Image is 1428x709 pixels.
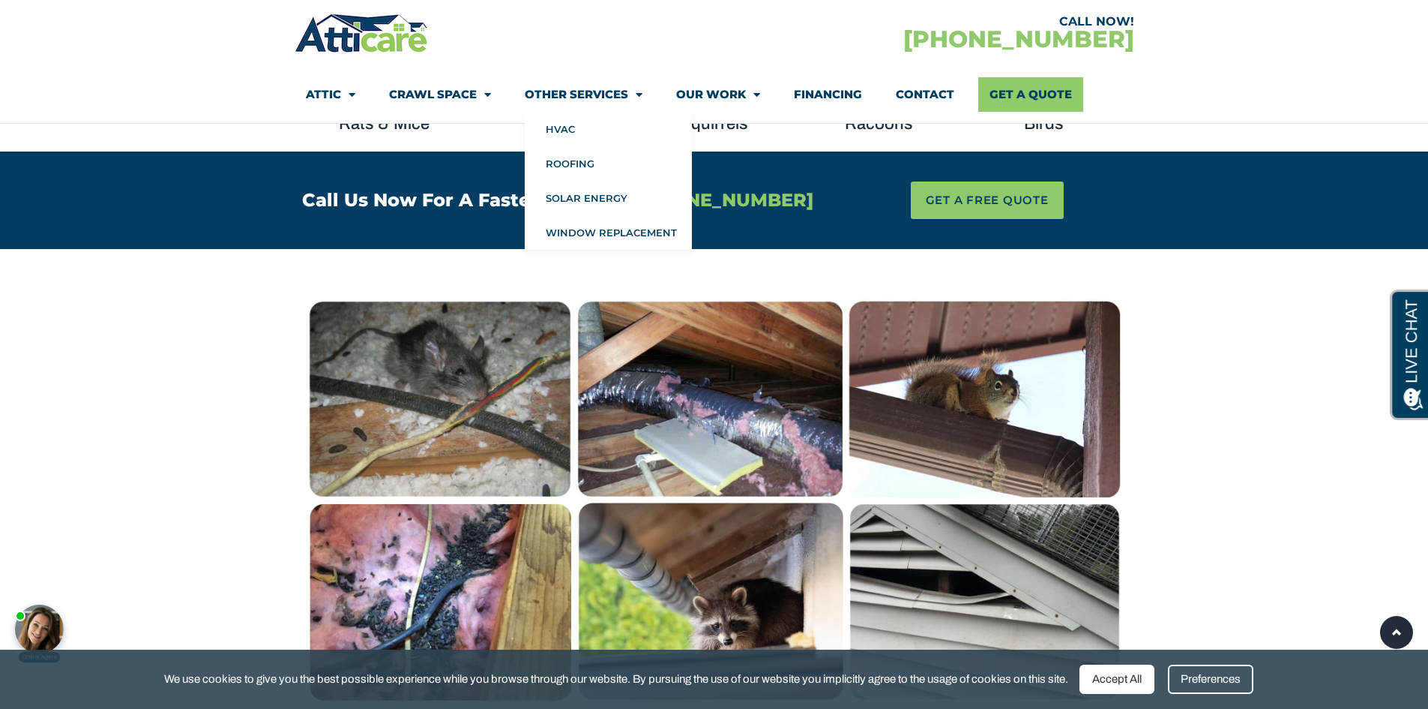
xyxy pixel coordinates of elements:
[896,77,954,112] a: Contact
[1168,665,1253,694] div: Preferences
[302,191,833,209] h4: Call Us Now For A Faster Response
[978,77,1083,112] a: Get A Quote
[525,112,692,250] ul: Other Services
[1079,665,1154,694] div: Accept All
[676,77,760,112] a: Our Work
[7,589,82,664] iframe: Chat Invitation
[37,12,121,31] span: Opens a chat window
[926,189,1049,212] span: GET A FREE QUOTE
[714,16,1134,28] div: CALL NOW!
[310,113,460,137] h4: Rats & Mice
[306,77,1123,112] nav: Menu
[525,112,692,146] a: HVAC
[164,670,1068,689] span: We use cookies to give you the best possible experience while you browse through our website. By ...
[389,77,491,112] a: Crawl Space
[911,182,1064,219] a: GET A FREE QUOTE
[306,77,355,112] a: Attic
[804,113,954,137] h4: Racoons
[969,113,1119,137] h4: Birds
[525,77,642,112] a: Other Services
[525,146,692,181] a: Roofing
[525,215,692,250] a: Window Replacement
[794,77,862,112] a: Financing
[639,113,789,137] h4: Squirrels
[525,181,692,215] a: Solar Energy
[475,113,624,137] h4: Bats
[636,189,813,211] span: [PHONE_NUMBER]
